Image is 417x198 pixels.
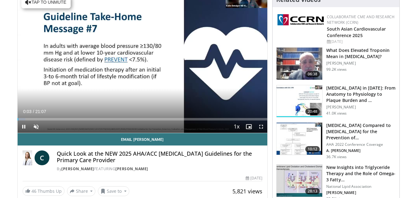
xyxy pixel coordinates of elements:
p: AHA 2022 Conference Coverage [326,142,396,147]
button: Share [67,186,96,196]
img: 45ea033d-f728-4586-a1ce-38957b05c09e.150x105_q85_crop-smart_upscale.jpg [277,165,322,197]
h3: [MEDICAL_DATA] Compared to [MEDICAL_DATA] for the Prevention of… [326,122,396,141]
p: [PERSON_NAME] [326,105,396,110]
a: [PERSON_NAME] [61,166,94,171]
button: Playback Rate [230,120,243,133]
p: [PERSON_NAME] [326,61,396,66]
img: 98daf78a-1d22-4ebe-927e-10afe95ffd94.150x105_q85_crop-smart_upscale.jpg [277,48,322,80]
p: National Lipid Association [326,184,396,189]
span: 20:48 [305,108,320,115]
span: / [33,109,34,114]
img: a04ee3ba-8487-4636-b0fb-5e8d268f3737.png.150x105_q85_autocrop_double_scale_upscale_version-0.2.png [277,14,324,25]
span: 21:07 [35,109,46,114]
span: 28:13 [305,188,320,194]
img: Dr. Catherine P. Benziger [23,150,32,165]
h4: Quick Look at the NEW 2025 AHA/ACC [MEDICAL_DATA] Guidelines for the Primary Care Provider [57,150,262,164]
img: 7c0f9b53-1609-4588-8498-7cac8464d722.150x105_q85_crop-smart_upscale.jpg [277,123,322,155]
img: 823da73b-7a00-425d-bb7f-45c8b03b10c3.150x105_q85_crop-smart_upscale.jpg [277,85,322,117]
a: [PERSON_NAME] [115,166,148,171]
p: 99.2K views [326,67,347,72]
p: 36.7K views [326,154,347,159]
span: 0:03 [23,109,31,114]
a: 46 Thumbs Up [23,186,65,196]
span: 5,821 views [232,187,262,195]
a: Collaborative CME and Research Network (CCRN) [327,14,394,25]
button: Enable picture-in-picture mode [243,120,255,133]
a: 06:38 What Does Elevated Troponin Mean in [MEDICAL_DATA]? [PERSON_NAME] 99.2K views [276,47,396,80]
div: [DATE] [327,39,394,44]
span: 46 [31,188,36,194]
p: [PERSON_NAME] [326,190,396,195]
a: 20:48 [MEDICAL_DATA] in [DATE]: From Anatomy to Physiology to Plaque Burden and … [PERSON_NAME] 4... [276,85,396,118]
a: Email [PERSON_NAME] [18,133,268,145]
p: A. [PERSON_NAME] [326,148,396,153]
button: Pause [18,120,30,133]
span: 10:12 [305,146,320,152]
button: Unmute [30,120,42,133]
h3: [MEDICAL_DATA] in [DATE]: From Anatomy to Physiology to Plaque Burden and … [326,85,396,103]
a: 10:12 [MEDICAL_DATA] Compared to [MEDICAL_DATA] for the Prevention of… AHA 2022 Conference Covera... [276,122,396,159]
h3: New Insights into Triglyceride Therapy and the Role of Omega-3 Fatty… [326,164,396,183]
div: Progress Bar [18,118,268,120]
button: Save to [98,186,129,196]
div: By FEATURING [57,166,262,172]
a: South Asian Cardiovascular Conference 2025 [327,26,386,38]
span: 06:38 [305,71,320,77]
div: [DATE] [246,175,262,181]
p: 41.0K views [326,111,347,116]
button: Fullscreen [255,120,267,133]
a: C [35,150,49,165]
h3: What Does Elevated Troponin Mean in [MEDICAL_DATA]? [326,47,396,60]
